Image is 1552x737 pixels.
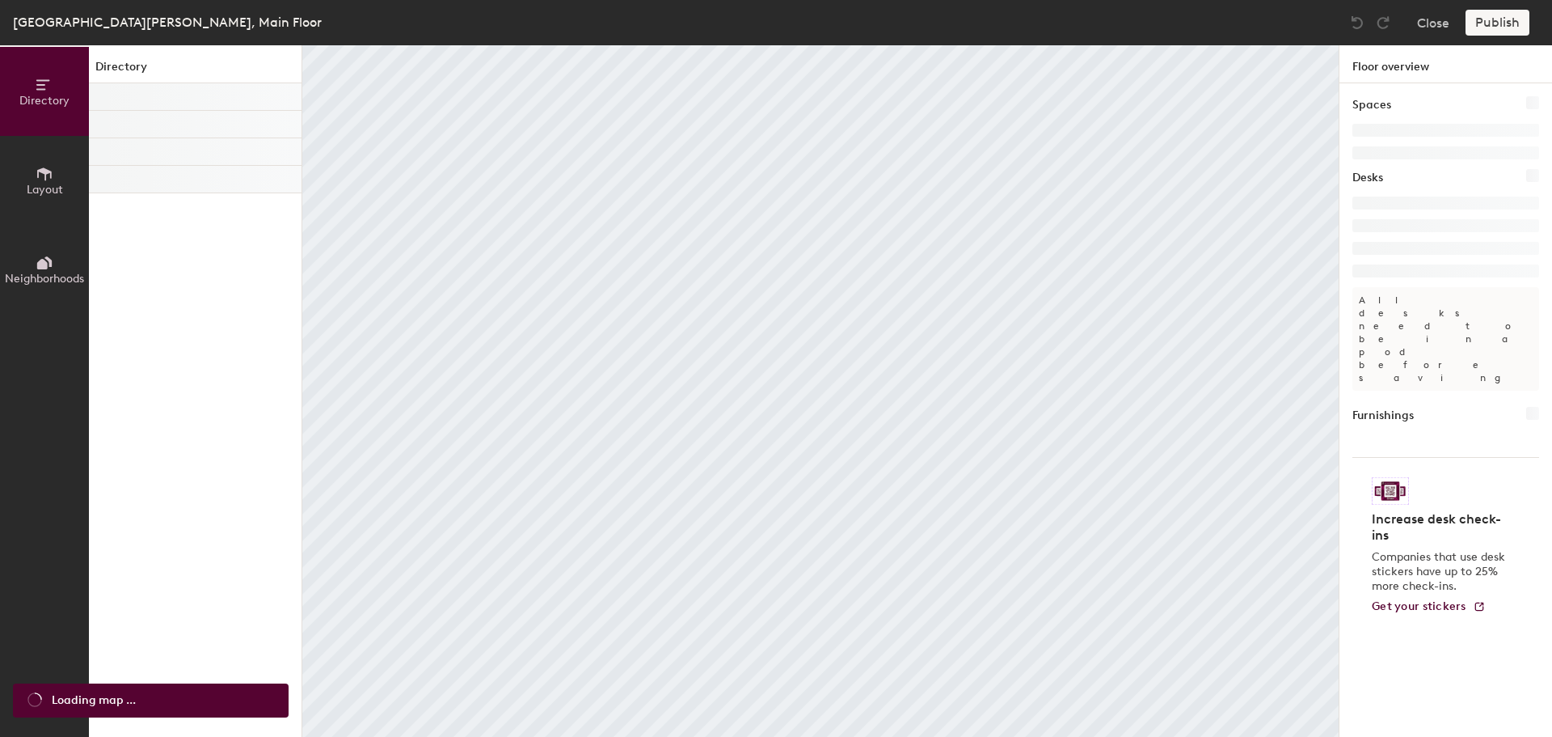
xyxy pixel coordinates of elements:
h1: Directory [89,58,302,83]
h4: Increase desk check-ins [1372,511,1510,544]
span: Get your stickers [1372,599,1466,613]
h1: Floor overview [1339,45,1552,83]
span: Neighborhoods [5,272,84,286]
span: Layout [27,183,63,197]
h1: Furnishings [1352,407,1414,425]
span: Directory [19,94,70,108]
img: Undo [1349,15,1365,31]
h1: Spaces [1352,96,1391,114]
img: Redo [1375,15,1391,31]
h1: Desks [1352,169,1383,187]
p: Companies that use desk stickers have up to 25% more check-ins. [1372,550,1510,594]
p: All desks need to be in a pod before saving [1352,287,1539,391]
div: [GEOGRAPHIC_DATA][PERSON_NAME], Main Floor [13,12,322,32]
canvas: Map [302,45,1339,737]
a: Get your stickers [1372,600,1486,614]
button: Close [1417,10,1449,36]
span: Loading map ... [52,692,136,709]
img: Sticker logo [1372,477,1409,505]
